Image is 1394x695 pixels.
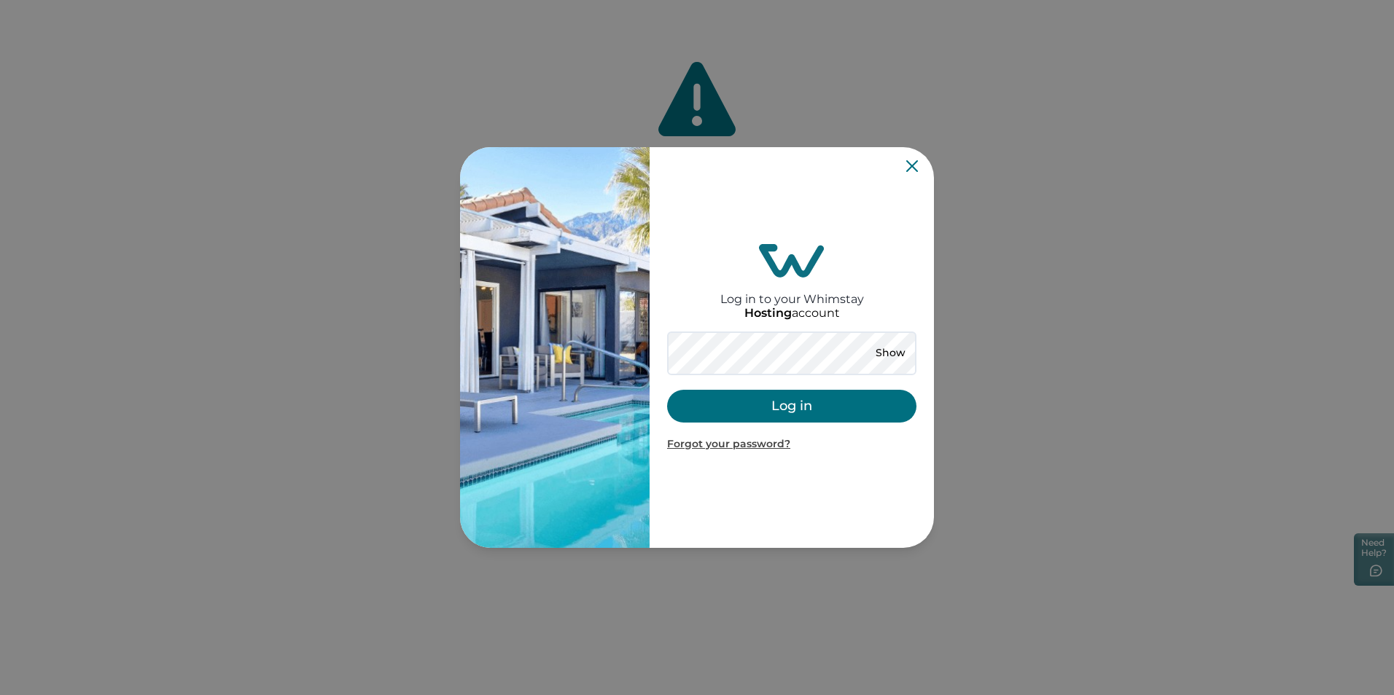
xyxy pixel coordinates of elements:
[720,278,864,306] h2: Log in to your Whimstay
[667,390,916,423] button: Log in
[667,437,916,452] p: Forgot your password?
[460,147,650,548] img: auth-banner
[864,343,916,364] button: Show
[759,244,825,278] img: login-logo
[744,306,792,321] p: Hosting
[744,306,840,321] p: account
[906,160,918,172] button: Close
